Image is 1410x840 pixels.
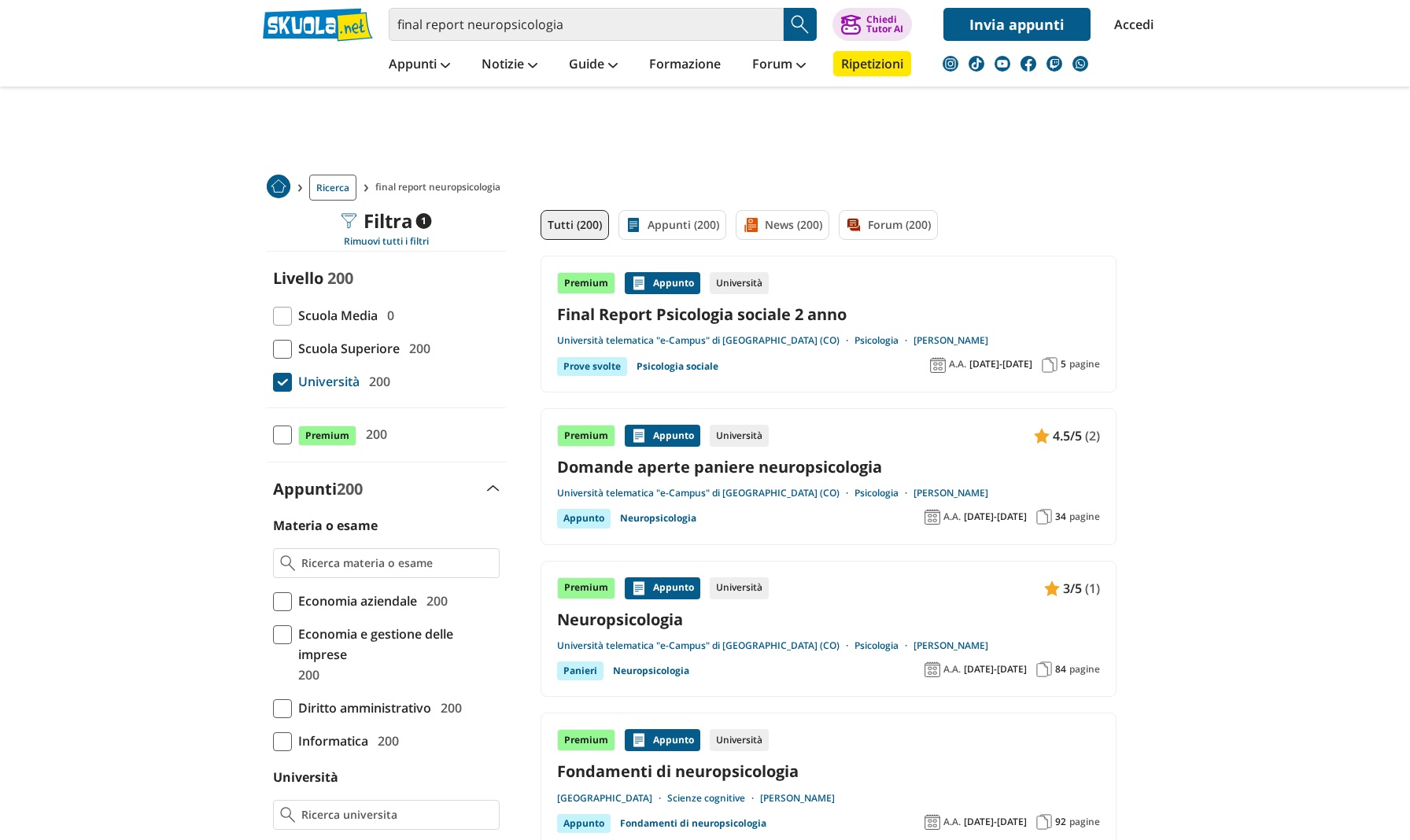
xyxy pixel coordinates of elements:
[625,577,700,599] div: Appunto
[273,267,323,289] label: Livello
[631,428,647,444] img: Appunti contenuto
[1036,814,1052,830] img: Pagine
[618,210,726,240] a: Appunti (200)
[565,51,622,79] a: Guide
[631,732,647,748] img: Appunti contenuto
[557,425,615,447] div: Premium
[760,792,835,805] a: [PERSON_NAME]
[381,305,394,326] span: 0
[360,424,387,444] span: 200
[557,357,627,376] div: Prove svolte
[557,792,667,805] a: [GEOGRAPHIC_DATA]
[1053,426,1082,446] span: 4.5/5
[854,487,914,499] a: Psicologia
[420,591,448,611] span: 200
[1085,426,1100,446] span: (2)
[969,358,1032,370] span: [DATE]-[DATE]
[620,814,766,833] a: Fondamenti di neuropsicologia
[557,729,615,751] div: Premium
[557,304,1100,325] a: Final Report Psicologia sociale 2 anno
[267,175,290,201] a: Home
[969,56,984,72] img: tiktok
[557,577,615,599] div: Premium
[930,357,946,373] img: Anno accademico
[631,580,647,596] img: Appunti contenuto
[292,698,431,718] span: Diritto amministrativo
[964,510,1027,523] span: [DATE]-[DATE]
[403,338,430,359] span: 200
[416,213,432,229] span: 1
[625,729,700,751] div: Appunto
[667,792,760,805] a: Scienze cognitive
[298,426,356,446] span: Premium
[434,698,462,718] span: 200
[1069,510,1100,523] span: pagine
[925,814,940,830] img: Anno accademico
[1055,663,1066,676] span: 84
[301,807,493,823] input: Ricerca universita
[1036,509,1052,525] img: Pagine
[866,15,903,34] div: Chiedi Tutor AI
[1055,816,1066,828] span: 92
[1061,358,1066,370] span: 5
[914,487,988,499] a: [PERSON_NAME]
[710,425,769,447] div: Università
[1055,510,1066,523] span: 34
[341,210,432,232] div: Filtra
[1069,816,1100,828] span: pagine
[1114,8,1147,41] a: Accedi
[541,210,609,240] a: Tutti (200)
[625,272,700,294] div: Appunto
[1085,578,1100,599] span: (1)
[280,555,295,571] img: Ricerca materia o esame
[637,357,718,376] a: Psicologia sociale
[625,425,700,447] div: Appunto
[292,665,319,685] span: 200
[309,175,356,201] a: Ricerca
[964,816,1027,828] span: [DATE]-[DATE]
[557,509,611,528] div: Appunto
[371,731,399,751] span: 200
[478,51,541,79] a: Notizie
[743,217,759,233] img: News filtro contenuto
[389,8,784,41] input: Cerca appunti, riassunti o versioni
[292,305,378,326] span: Scuola Media
[273,517,378,534] label: Materia o esame
[292,624,500,665] span: Economia e gestione delle imprese
[557,487,854,499] a: Università telematica "e-Campus" di [GEOGRAPHIC_DATA] (CO)
[710,577,769,599] div: Università
[1021,56,1036,72] img: facebook
[949,358,966,370] span: A.A.
[292,371,360,392] span: Università
[788,13,812,36] img: Cerca appunti, riassunti o versioni
[833,51,911,76] a: Ripetizioni
[943,8,1091,41] a: Invia appunti
[292,731,368,751] span: Informatica
[943,816,961,828] span: A.A.
[626,217,641,233] img: Appunti filtro contenuto
[710,729,769,751] div: Università
[1069,358,1100,370] span: pagine
[375,175,507,201] span: final report neuropsicologia
[613,661,689,680] a: Neuropsicologia
[1046,56,1062,72] img: twitch
[943,510,961,523] span: A.A.
[1034,428,1050,444] img: Appunti contenuto
[832,8,912,41] button: ChiediTutor AI
[1063,578,1082,599] span: 3/5
[1072,56,1088,72] img: WhatsApp
[846,217,862,233] img: Forum filtro contenuto
[557,661,603,680] div: Panieri
[748,51,810,79] a: Forum
[854,334,914,347] a: Psicologia
[292,591,417,611] span: Economia aziendale
[925,509,940,525] img: Anno accademico
[736,210,829,240] a: News (200)
[327,267,353,289] span: 200
[292,338,400,359] span: Scuola Superiore
[631,275,647,291] img: Appunti contenuto
[273,768,338,786] label: Università
[710,272,769,294] div: Università
[385,51,454,79] a: Appunti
